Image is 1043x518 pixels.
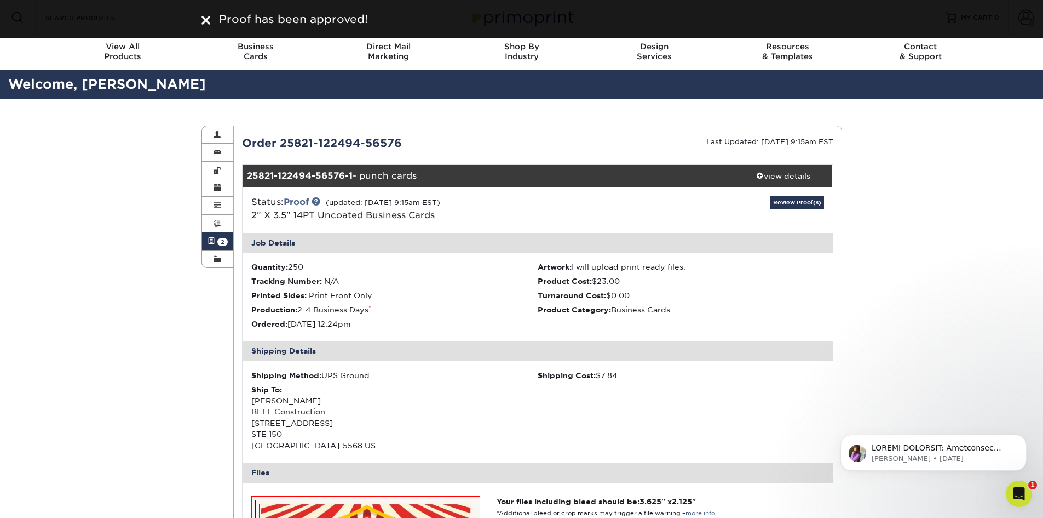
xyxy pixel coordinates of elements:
[322,42,455,61] div: Marketing
[455,42,588,52] span: Shop By
[251,261,538,272] li: 250
[251,320,287,328] strong: Ordered:
[672,497,692,506] span: 2.125
[734,170,833,181] div: view details
[189,35,322,70] a: BusinessCards
[538,277,592,286] strong: Product Cost:
[251,384,538,451] div: [PERSON_NAME] BELL Construction [STREET_ADDRESS] STE 150 [GEOGRAPHIC_DATA]-5568 US
[588,42,721,52] span: Design
[247,170,353,181] strong: 25821-122494-56576-1
[854,42,987,52] span: Contact
[538,291,606,300] strong: Turnaround Cost:
[251,318,538,329] li: [DATE] 12:24pm
[538,370,824,381] div: $7.84
[497,497,696,506] strong: Your files including bleed should be: " x "
[734,165,833,187] a: view details
[721,42,854,52] span: Resources
[251,263,288,271] strong: Quantity:
[243,165,734,187] div: - punch cards
[251,277,322,286] strong: Tracking Number:
[1028,481,1037,489] span: 1
[189,42,322,61] div: Cards
[251,371,321,380] strong: Shipping Method:
[251,291,307,300] strong: Printed Sides:
[243,463,833,482] div: Files
[455,42,588,61] div: Industry
[497,510,715,517] small: *Additional bleed or crop marks may trigger a file warning –
[201,16,210,25] img: close
[217,238,228,246] span: 2
[538,371,596,380] strong: Shipping Cost:
[251,370,538,381] div: UPS Ground
[324,277,339,286] span: N/A
[721,35,854,70] a: Resources& Templates
[234,135,538,151] div: Order 25821-122494-56576
[538,263,572,271] strong: Artwork:
[243,233,833,253] div: Job Details
[685,510,715,517] a: more info
[189,42,322,52] span: Business
[326,198,440,207] small: (updated: [DATE] 9:15am EST)
[588,42,721,61] div: Services
[251,210,435,220] a: 2" X 3.5" 14PT Uncoated Business Cards
[854,35,987,70] a: Contact& Support
[770,196,824,209] a: Review Proof(s)
[251,304,538,315] li: 2-4 Business Days
[588,35,721,70] a: DesignServices
[538,276,824,287] li: $23.00
[243,341,833,361] div: Shipping Details
[322,42,455,52] span: Direct Mail
[706,138,833,146] small: Last Updated: [DATE] 9:15am EST
[219,13,368,26] span: Proof has been approved!
[56,42,189,52] span: View All
[455,35,588,70] a: Shop ByIndustry
[56,35,189,70] a: View AllProducts
[251,385,282,394] strong: Ship To:
[721,42,854,61] div: & Templates
[56,42,189,61] div: Products
[538,304,824,315] li: Business Cards
[639,497,661,506] span: 3.625
[284,197,309,207] a: Proof
[854,42,987,61] div: & Support
[538,261,824,272] li: I will upload print ready files.
[309,291,372,300] span: Print Front Only
[251,305,297,314] strong: Production:
[538,290,824,301] li: $0.00
[1006,481,1032,507] iframe: Intercom live chat
[202,232,234,250] a: 2
[824,412,1043,488] iframe: Intercom notifications message
[3,485,93,514] iframe: Google Customer Reviews
[322,35,455,70] a: Direct MailMarketing
[538,305,611,314] strong: Product Category:
[243,196,636,222] div: Status:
